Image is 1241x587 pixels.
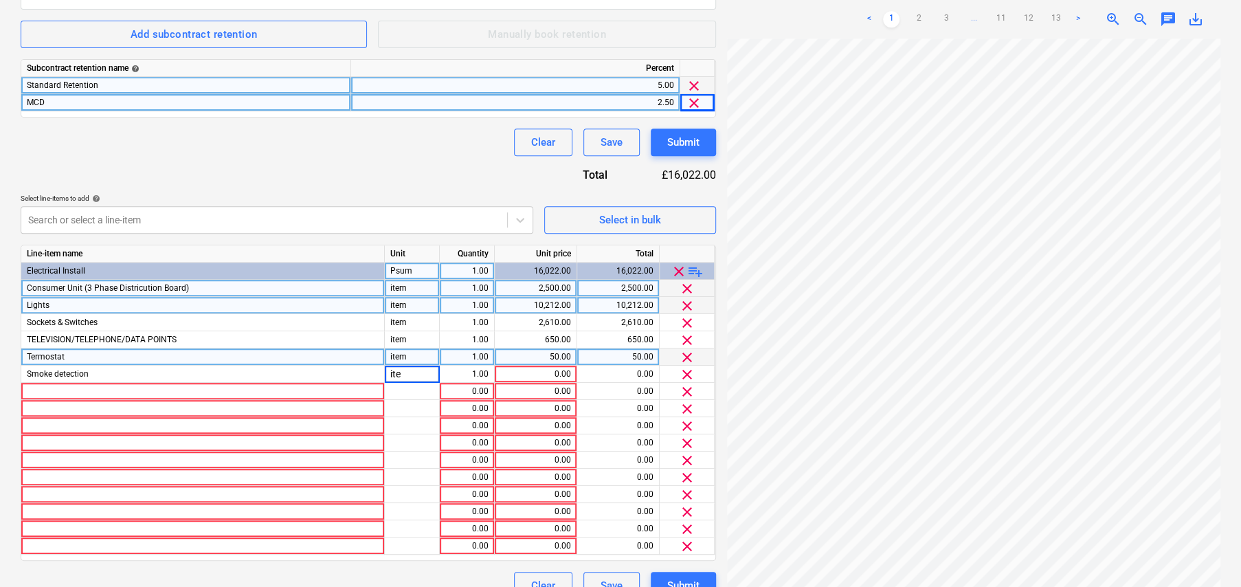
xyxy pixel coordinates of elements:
[385,263,440,280] div: Psum
[500,486,571,503] div: 0.00
[500,263,571,280] div: 16,022.00
[679,469,695,486] span: clear
[445,348,489,366] div: 1.00
[500,314,571,331] div: 2,610.00
[583,469,653,486] div: 0.00
[21,245,385,263] div: Line-item name
[500,469,571,486] div: 0.00
[500,538,571,555] div: 0.00
[679,521,695,538] span: clear
[667,133,700,151] div: Submit
[993,11,1009,27] a: Page 11
[629,167,716,183] div: £16,022.00
[679,504,695,520] span: clear
[583,538,653,555] div: 0.00
[679,452,695,469] span: clear
[1020,11,1037,27] a: Page 12
[583,297,653,314] div: 10,212.00
[583,129,640,156] button: Save
[583,314,653,331] div: 2,610.00
[500,280,571,297] div: 2,500.00
[27,266,85,276] span: Electrical Install
[27,335,177,344] span: TELEVISION/TELEPHONE/DATA POINTS
[27,300,49,310] span: Lights
[965,11,982,27] a: ...
[27,369,89,379] span: Smoke detection
[679,332,695,348] span: clear
[861,11,877,27] a: Previous page
[1105,11,1121,27] span: zoom_in
[1172,521,1241,587] iframe: Chat Widget
[583,503,653,520] div: 0.00
[1160,11,1176,27] span: chat
[445,280,489,297] div: 1.00
[651,129,716,156] button: Submit
[883,11,899,27] a: Page 1 is your current page
[686,78,702,94] span: clear
[583,366,653,383] div: 0.00
[445,263,489,280] div: 1.00
[500,434,571,452] div: 0.00
[385,348,440,366] div: item
[495,245,577,263] div: Unit price
[679,538,695,555] span: clear
[27,60,345,77] div: Subcontract retention name
[1132,11,1149,27] span: zoom_out
[687,263,704,280] span: playlist_add
[445,452,489,469] div: 0.00
[583,348,653,366] div: 50.00
[445,366,489,383] div: 1.00
[1187,11,1204,27] span: save_alt
[131,25,258,43] div: Add subcontract retention
[679,384,695,400] span: clear
[445,331,489,348] div: 1.00
[544,206,716,234] button: Select in bulk
[385,331,440,348] div: item
[583,417,653,434] div: 0.00
[514,129,572,156] button: Clear
[385,245,440,263] div: Unit
[679,401,695,417] span: clear
[599,211,661,229] div: Select in bulk
[577,245,660,263] div: Total
[89,195,100,203] span: help
[679,418,695,434] span: clear
[938,11,954,27] a: Page 3
[27,283,189,293] span: Consumer Unit (3 Phase Districution Board)
[21,77,351,94] div: Standard Retention
[21,94,351,111] div: MCD
[500,452,571,469] div: 0.00
[128,65,139,73] span: help
[671,263,687,280] span: clear
[583,280,653,297] div: 2,500.00
[679,315,695,331] span: clear
[583,331,653,348] div: 650.00
[445,469,489,486] div: 0.00
[357,94,674,111] div: 2.50
[21,194,533,203] div: Select line-items to add
[679,487,695,503] span: clear
[910,11,927,27] a: Page 2
[601,133,623,151] div: Save
[583,520,653,538] div: 0.00
[21,21,367,48] button: Add subcontract retention
[1048,11,1064,27] a: Page 13
[445,486,489,503] div: 0.00
[445,314,489,331] div: 1.00
[583,452,653,469] div: 0.00
[583,400,653,417] div: 0.00
[351,60,680,77] div: Percent
[445,383,489,400] div: 0.00
[583,434,653,452] div: 0.00
[686,95,702,111] span: clear
[500,520,571,538] div: 0.00
[440,245,495,263] div: Quantity
[679,366,695,383] span: clear
[500,348,571,366] div: 50.00
[500,383,571,400] div: 0.00
[583,486,653,503] div: 0.00
[445,520,489,538] div: 0.00
[385,280,440,297] div: item
[500,417,571,434] div: 0.00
